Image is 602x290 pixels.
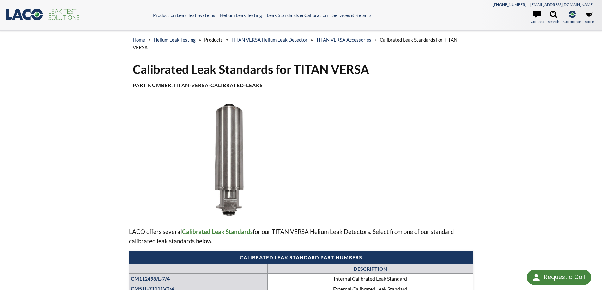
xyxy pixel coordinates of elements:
a: [EMAIL_ADDRESS][DOMAIN_NAME] [530,2,594,7]
th: DESCRIPTION [268,264,473,273]
span: Calibrated Leak Standards [182,228,253,235]
a: TITAN VERSA Helium Leak Detector [231,37,307,43]
img: TITAN VERSA Leak Standard [129,104,331,217]
div: » » » » » [133,31,470,56]
a: [PHONE_NUMBER] [493,2,526,7]
a: Services & Repairs [332,12,372,18]
td: Internal Calibrated Leak Standard [268,274,473,284]
a: Helium Leak Testing [220,12,262,18]
th: CM112498/L-7/4 [129,274,268,284]
a: Store [585,11,594,25]
a: Leak Standards & Calibration [267,12,328,18]
p: LACO offers several for our TITAN VERSA Helium Leak Detectors. Select from one of our standard ca... [129,227,473,246]
img: round button [531,272,541,282]
a: TITAN VERSA Accessories [316,37,371,43]
a: Search [548,11,559,25]
a: Production Leak Test Systems [153,12,215,18]
div: Request a Call [527,270,591,285]
a: Contact [531,11,544,25]
span: Products [204,37,223,43]
h4: Calibrated Leak Standard Part Numbers [132,254,470,261]
div: Request a Call [544,270,585,284]
a: home [133,37,145,43]
a: Helium Leak Testing [154,37,196,43]
h4: Part Number: [133,82,470,89]
span: Corporate [563,19,581,25]
b: TITAN-VERSA-Calibrated-Leaks [173,82,263,88]
span: Calibrated Leak Standards for TITAN VERSA [133,37,457,50]
h1: Calibrated Leak Standards for TITAN VERSA [133,62,470,77]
